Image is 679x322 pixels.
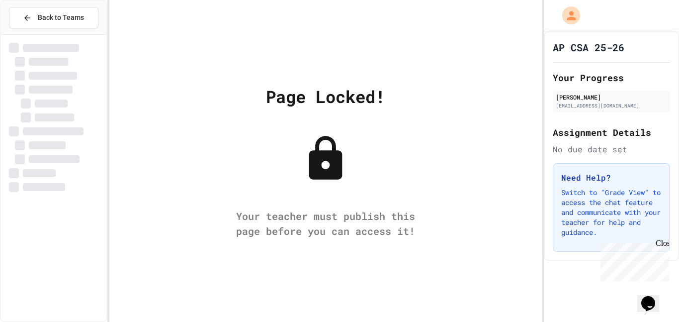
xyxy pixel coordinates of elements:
[561,188,662,237] p: Switch to "Grade View" to access the chat feature and communicate with your teacher for help and ...
[553,125,670,139] h2: Assignment Details
[637,282,669,312] iframe: chat widget
[9,7,98,28] button: Back to Teams
[4,4,69,63] div: Chat with us now!Close
[226,209,425,238] div: Your teacher must publish this page before you can access it!
[553,40,624,54] h1: AP CSA 25-26
[38,12,84,23] span: Back to Teams
[553,143,670,155] div: No due date set
[596,239,669,281] iframe: chat widget
[556,102,667,109] div: [EMAIL_ADDRESS][DOMAIN_NAME]
[266,84,385,109] div: Page Locked!
[552,4,583,27] div: My Account
[553,71,670,85] h2: Your Progress
[561,172,662,184] h3: Need Help?
[556,93,667,102] div: [PERSON_NAME]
